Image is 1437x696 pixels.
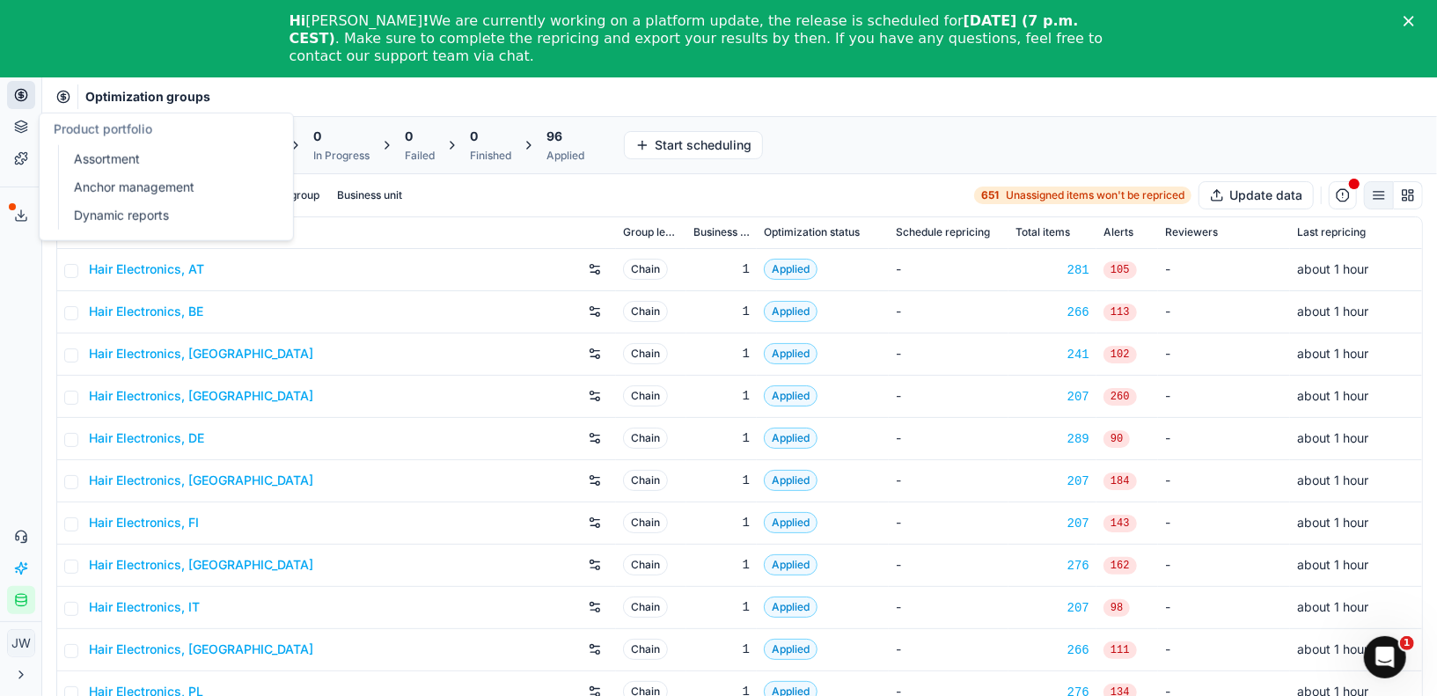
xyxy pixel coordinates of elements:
[693,260,750,278] div: 1
[67,175,272,200] a: Anchor management
[974,187,1191,204] a: 651Unassigned items won't be repriced
[693,556,750,574] div: 1
[1015,261,1089,279] a: 281
[313,128,321,145] span: 0
[67,203,272,228] a: Dynamic reports
[623,428,668,449] span: Chain
[889,460,1008,502] td: -
[889,545,1008,587] td: -
[405,149,435,163] div: Failed
[405,128,413,145] span: 0
[764,639,817,660] span: Applied
[89,429,204,447] a: Hair Electronics, DE
[764,385,817,407] span: Applied
[1015,599,1089,617] div: 207
[1297,430,1368,445] span: about 1 hour
[889,502,1008,545] td: -
[693,598,750,616] div: 1
[89,303,203,320] a: Hair Electronics, BE
[764,343,817,364] span: Applied
[89,260,204,278] a: Hair Electronics, AT
[1158,502,1290,545] td: -
[764,597,817,618] span: Applied
[623,343,668,364] span: Chain
[290,12,306,29] b: Hi
[764,428,817,449] span: Applied
[693,225,750,239] span: Business unit
[1006,188,1184,202] span: Unassigned items won't be repriced
[546,128,562,145] span: 96
[693,345,750,363] div: 1
[1297,599,1368,614] span: about 1 hour
[1297,261,1368,276] span: about 1 hour
[889,333,1008,376] td: -
[1015,473,1089,490] a: 207
[1103,599,1130,617] span: 98
[470,128,478,145] span: 0
[1103,557,1137,575] span: 162
[1103,261,1137,279] span: 105
[470,149,511,163] div: Finished
[623,470,668,491] span: Chain
[1015,225,1070,239] span: Total items
[764,225,860,239] span: Optimization status
[67,147,272,172] a: Assortment
[54,121,152,136] span: Product portfolio
[89,472,313,489] a: Hair Electronics, [GEOGRAPHIC_DATA]
[1297,388,1368,403] span: about 1 hour
[1015,557,1089,575] a: 276
[1158,587,1290,629] td: -
[623,554,668,575] span: Chain
[1103,430,1130,448] span: 90
[546,149,584,163] div: Applied
[889,249,1008,291] td: -
[89,641,313,658] a: Hair Electronics, [GEOGRAPHIC_DATA]
[764,554,817,575] span: Applied
[1297,346,1368,361] span: about 1 hour
[1297,515,1368,530] span: about 1 hour
[1158,376,1290,418] td: -
[889,629,1008,671] td: -
[1103,304,1137,321] span: 113
[623,259,668,280] span: Chain
[623,301,668,322] span: Chain
[7,629,35,657] button: JW
[1297,641,1368,656] span: about 1 hour
[1158,629,1290,671] td: -
[89,514,199,531] a: Hair Electronics, FI
[1103,346,1137,363] span: 102
[889,376,1008,418] td: -
[693,472,750,489] div: 1
[1165,225,1218,239] span: Reviewers
[1103,225,1133,239] span: Alerts
[1015,641,1089,659] div: 266
[1015,515,1089,532] a: 207
[1015,388,1089,406] a: 207
[1404,16,1421,26] div: Close
[313,149,370,163] div: In Progress
[422,12,429,29] b: !
[623,385,668,407] span: Chain
[1158,291,1290,333] td: -
[764,512,817,533] span: Applied
[1103,473,1137,490] span: 184
[89,598,200,616] a: Hair Electronics, IT
[624,131,763,159] button: Start scheduling
[1297,225,1366,239] span: Last repricing
[1158,249,1290,291] td: -
[764,301,817,322] span: Applied
[764,259,817,280] span: Applied
[1158,418,1290,460] td: -
[896,225,990,239] span: Schedule repricing
[693,514,750,531] div: 1
[1015,346,1089,363] a: 241
[1297,304,1368,319] span: about 1 hour
[1297,473,1368,487] span: about 1 hour
[89,387,313,405] a: Hair Electronics, [GEOGRAPHIC_DATA]
[1103,388,1137,406] span: 260
[623,225,679,239] span: Group level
